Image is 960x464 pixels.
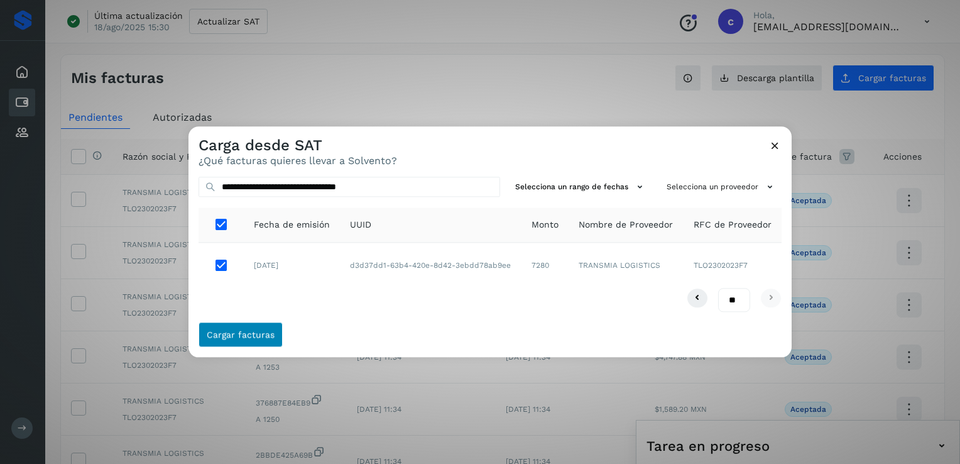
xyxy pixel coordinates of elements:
button: Selecciona un proveedor [662,177,782,197]
td: [DATE] [244,243,340,288]
td: TRANSMIA LOGISTICS [569,243,683,288]
span: Fecha de emisión [254,218,330,231]
button: Cargar facturas [199,323,283,348]
button: Selecciona un rango de fechas [510,177,652,197]
span: Monto [532,218,559,231]
td: 7280 [521,243,569,288]
h3: Carga desde SAT [199,136,397,155]
span: RFC de Proveedor [694,218,772,231]
span: Cargar facturas [207,331,275,340]
p: ¿Qué facturas quieres llevar a Solvento? [199,155,397,167]
span: Nombre de Proveedor [579,218,673,231]
span: UUID [350,218,371,231]
td: d3d37dd1-63b4-420e-8d42-3ebdd78ab9ee [340,243,521,288]
td: TLO2302023F7 [684,243,782,288]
